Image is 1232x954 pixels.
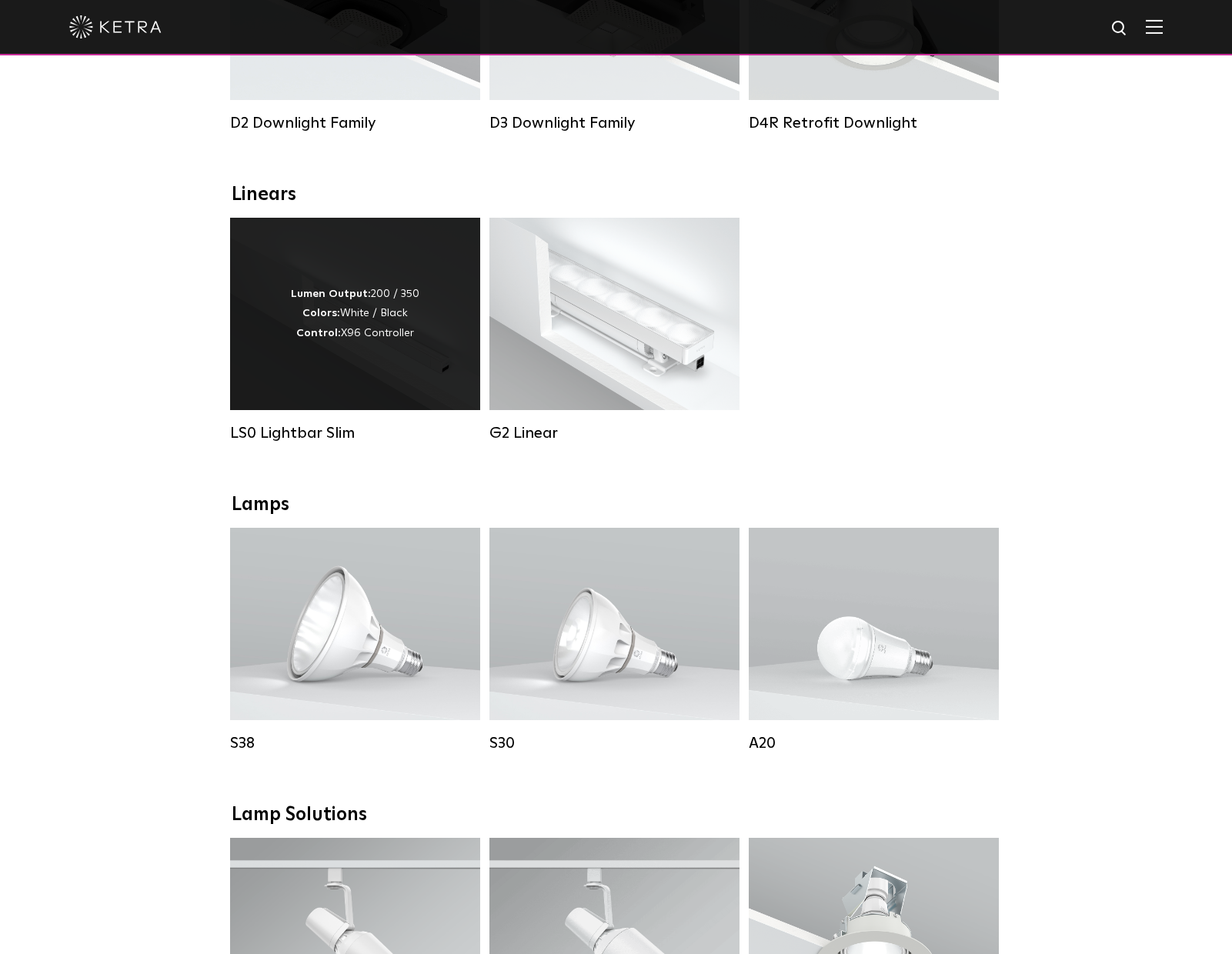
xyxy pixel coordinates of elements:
a: S30 Lumen Output:1100Colors:White / BlackBase Type:E26 Edison Base / GU24Beam Angles:15° / 25° / ... [489,528,740,752]
div: S30 [489,734,740,752]
div: G2 Linear [489,424,740,442]
img: Hamburger%20Nav.svg [1146,19,1163,34]
div: Lamps [232,494,1001,516]
div: A20 [749,734,999,752]
div: D4R Retrofit Downlight [749,114,999,132]
a: G2 Linear Lumen Output:400 / 700 / 1000Colors:WhiteBeam Angles:Flood / [GEOGRAPHIC_DATA] / Narrow... [489,218,740,442]
img: search icon [1110,19,1130,38]
div: D2 Downlight Family [230,114,480,132]
div: LS0 Lightbar Slim [230,424,480,442]
strong: Control: [296,328,341,339]
a: LS0 Lightbar Slim Lumen Output:200 / 350Colors:White / BlackControl:X96 Controller [230,218,480,442]
div: Linears [232,184,1001,206]
a: A20 Lumen Output:600 / 800Colors:White / BlackBase Type:E26 Edison Base / GU24Beam Angles:Omni-Di... [749,528,999,752]
div: 200 / 350 White / Black X96 Controller [291,285,419,343]
a: S38 Lumen Output:1100Colors:White / BlackBase Type:E26 Edison Base / GU24Beam Angles:10° / 25° / ... [230,528,480,752]
div: S38 [230,734,480,752]
div: D3 Downlight Family [489,114,740,132]
img: ketra-logo-2019-white [69,15,162,38]
strong: Colors: [302,308,340,319]
strong: Lumen Output: [291,289,371,299]
div: Lamp Solutions [232,804,1001,826]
